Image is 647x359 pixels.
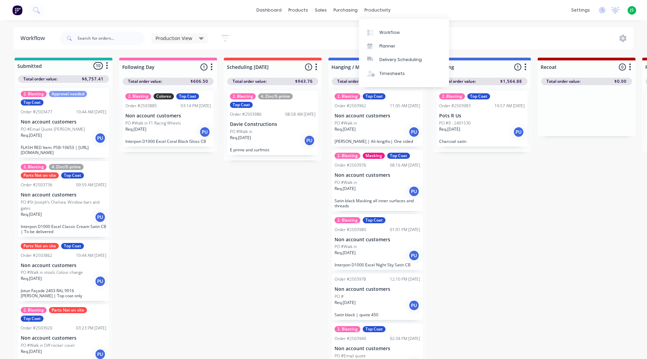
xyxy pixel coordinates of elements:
[379,57,422,63] div: Delivery Scheduling
[361,5,394,15] div: productivity
[12,5,22,15] img: Factory
[335,244,357,250] p: PO #Walk in
[18,240,109,301] div: Parts Not on siteTop CoatOrder #250386210:44 AM [DATE]Non account customersPO #Walk in stools Col...
[335,276,366,282] div: Order #2503978
[335,186,356,192] p: Req. [DATE]
[125,120,181,126] p: PO #Walk in F1 Racing Wheels
[379,71,405,77] div: Timesheets
[335,113,420,119] p: Non account customers
[304,135,315,146] div: PU
[359,39,449,53] a: Planner
[335,250,356,256] p: Req. [DATE]
[181,103,211,109] div: 03:14 PM [DATE]
[409,186,419,197] div: PU
[61,243,84,249] div: Top Coat
[335,336,366,342] div: Order #2503940
[230,102,253,108] div: Top Coat
[21,199,106,211] p: PO #St Joseph’s Chelsea. Window bars and gates
[332,150,423,211] div: 2. BlastingMaskingTop CoatOrder #250397608:16 AM [DATE]Non account customersPO #Walk inReq.[DATE]...
[285,5,311,15] div: products
[439,139,525,144] p: Charcoal satin
[21,126,85,132] p: PO #Email Quote [PERSON_NAME]
[82,76,104,82] span: $6,757.41
[176,93,199,99] div: Top Coat
[335,126,356,132] p: Req. [DATE]
[230,147,316,152] p: E prime and surfmist
[439,93,465,99] div: 2. Blasting
[495,103,525,109] div: 10:57 AM [DATE]
[359,25,449,39] a: Workflow
[21,307,47,313] div: 2. Blasting
[442,78,476,84] span: Total order value:
[335,353,366,359] p: PO #Email quote
[546,78,580,84] span: Total order value:
[21,182,52,188] div: Order #2503736
[199,127,210,137] div: PU
[123,91,214,147] div: 2. BlastingColorexTop CoatOrder #250388503:14 PM [DATE]Non account customersPO #Walk in F1 Racing...
[390,227,420,233] div: 01:01 PM [DATE]
[21,348,42,355] p: Req. [DATE]
[335,237,420,243] p: Non account customers
[335,227,366,233] div: Order #2503980
[21,91,47,97] div: 2. Blasting
[21,119,106,125] p: Non account customers
[335,312,420,317] p: Satin black | quote 450
[295,78,313,84] span: $943.76
[332,214,423,270] div: 2. BlastingTop CoatOrder #250398001:01 PM [DATE]Non account customersPO #Walk inReq.[DATE]PUInter...
[387,153,410,159] div: Top Coat
[21,211,42,218] p: Req. [DATE]
[335,217,360,223] div: 2. Blasting
[439,120,471,126] p: PO #9 - 2401530
[332,273,423,320] div: Order #250397812:10 PM [DATE]Non account customersPO #Req.[DATE]PUSatin black | quote 450
[311,5,330,15] div: sales
[156,35,192,42] span: Production View
[439,113,525,119] p: Pots R Us
[76,252,106,259] div: 10:44 AM [DATE]
[363,217,385,223] div: Top Coat
[227,91,318,155] div: 2. Blasting4. Zinc/E-primeTop CoatOrder #250398608:58 AM [DATE]Davie ConstructionsPO #Walk inReq....
[20,34,48,42] div: Workflow
[436,91,527,147] div: 2. BlastingTop CoatOrder #250398310:57 AM [DATE]Pots R UsPO #9 - 2401530Req.[DATE]PUCharcoal satin
[253,5,285,15] a: dashboard
[335,286,420,292] p: Non account customers
[467,93,490,99] div: Top Coat
[21,252,52,259] div: Order #2503862
[230,121,316,127] p: Davie Constructions
[21,243,59,249] div: Parts Not on site
[379,43,395,49] div: Planner
[21,145,106,155] p: FLASH RED Item: PSB-10653 | [URL][DOMAIN_NAME]
[76,325,106,331] div: 03:23 PM [DATE]
[76,109,106,115] div: 10:44 AM [DATE]
[21,276,42,282] p: Req. [DATE]
[379,30,400,36] div: Workflow
[21,172,59,178] div: Parts Not on site
[335,179,357,186] p: PO #Walk in
[21,325,52,331] div: Order #2503920
[230,111,262,117] div: Order #2503986
[363,326,385,332] div: Top Coat
[390,336,420,342] div: 02:34 PM [DATE]
[390,276,420,282] div: 12:10 PM [DATE]
[230,93,256,99] div: 2. Blasting
[230,129,252,135] p: PO #Walk in
[359,53,449,67] a: Delivery Scheduling
[21,335,106,341] p: Non account customers
[330,5,361,15] div: purchasing
[409,127,419,137] div: PU
[21,192,106,198] p: Non account customers
[21,132,42,138] p: Req. [DATE]
[18,161,109,237] div: 2. Blasting4. Zinc/E-primeParts Not on siteTop CoatOrder #250373609:59 AM [DATE]Non account custo...
[21,269,83,276] p: PO #Walk in stools Colour change
[125,93,151,99] div: 2. Blasting
[335,162,366,168] div: Order #2503976
[335,120,357,126] p: PO #Walk in
[95,212,106,223] div: PU
[21,288,106,298] p: Jotun Façade 2403 RAL 9016 [PERSON_NAME] | Top coat only
[335,198,420,208] p: Satin black Masking all inner surfaces and threads
[335,300,356,306] p: Req. [DATE]
[439,103,471,109] div: Order #2503983
[125,113,211,119] p: Non account customers
[49,91,87,97] div: Approval needed
[95,276,106,287] div: PU
[513,127,524,137] div: PU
